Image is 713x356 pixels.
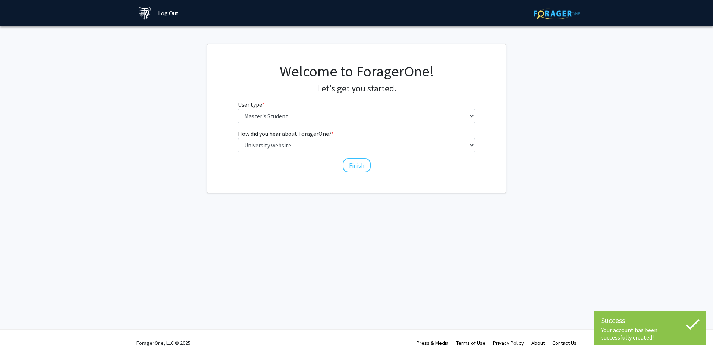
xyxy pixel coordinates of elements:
[534,8,580,19] img: ForagerOne Logo
[238,62,475,80] h1: Welcome to ForagerOne!
[531,340,545,346] a: About
[417,340,449,346] a: Press & Media
[343,158,371,172] button: Finish
[493,340,524,346] a: Privacy Policy
[238,100,264,109] label: User type
[136,330,191,356] div: ForagerOne, LLC © 2025
[552,340,577,346] a: Contact Us
[456,340,486,346] a: Terms of Use
[138,7,151,20] img: Johns Hopkins University Logo
[6,322,32,350] iframe: Chat
[238,83,475,94] h4: Let's get you started.
[238,129,334,138] label: How did you hear about ForagerOne?
[601,315,698,326] div: Success
[601,326,698,341] div: Your account has been successfully created!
